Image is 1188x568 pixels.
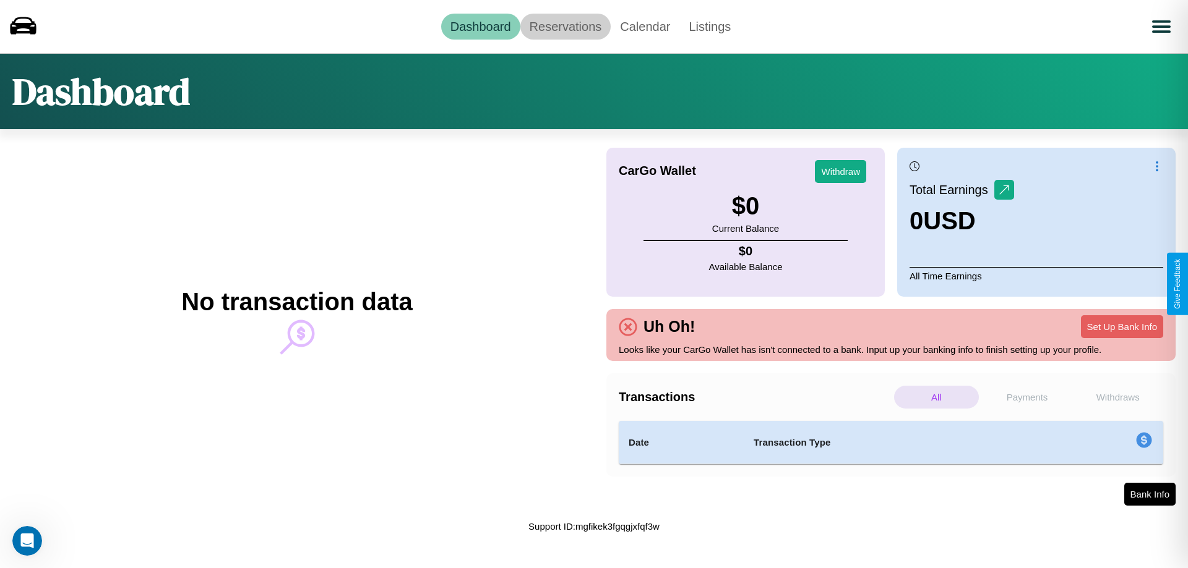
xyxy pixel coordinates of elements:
h2: No transaction data [181,288,412,316]
iframe: Intercom live chat [12,526,42,556]
p: Looks like your CarGo Wallet has isn't connected to a bank. Input up your banking info to finish ... [619,341,1163,358]
button: Set Up Bank Info [1081,315,1163,338]
p: All [894,386,979,409]
a: Dashboard [441,14,520,40]
h3: 0 USD [910,207,1014,235]
p: Available Balance [709,258,783,275]
h4: CarGo Wallet [619,164,696,178]
p: Withdraws [1075,386,1160,409]
a: Calendar [611,14,679,40]
p: Payments [985,386,1070,409]
a: Listings [679,14,740,40]
h4: Uh Oh! [637,318,701,336]
h4: Transaction Type [754,435,1035,450]
h1: Dashboard [12,66,190,117]
button: Withdraw [815,160,866,183]
div: Give Feedback [1173,259,1182,309]
h4: Transactions [619,390,891,404]
h4: Date [629,435,734,450]
h3: $ 0 [712,192,779,220]
h4: $ 0 [709,244,783,258]
a: Reservations [520,14,611,40]
p: Support ID: mgfikek3fgqgjxfqf3w [528,518,660,535]
button: Bank Info [1124,483,1176,506]
p: All Time Earnings [910,267,1163,284]
table: simple table [619,421,1163,464]
button: Open menu [1144,9,1179,44]
p: Total Earnings [910,179,994,201]
p: Current Balance [712,220,779,237]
